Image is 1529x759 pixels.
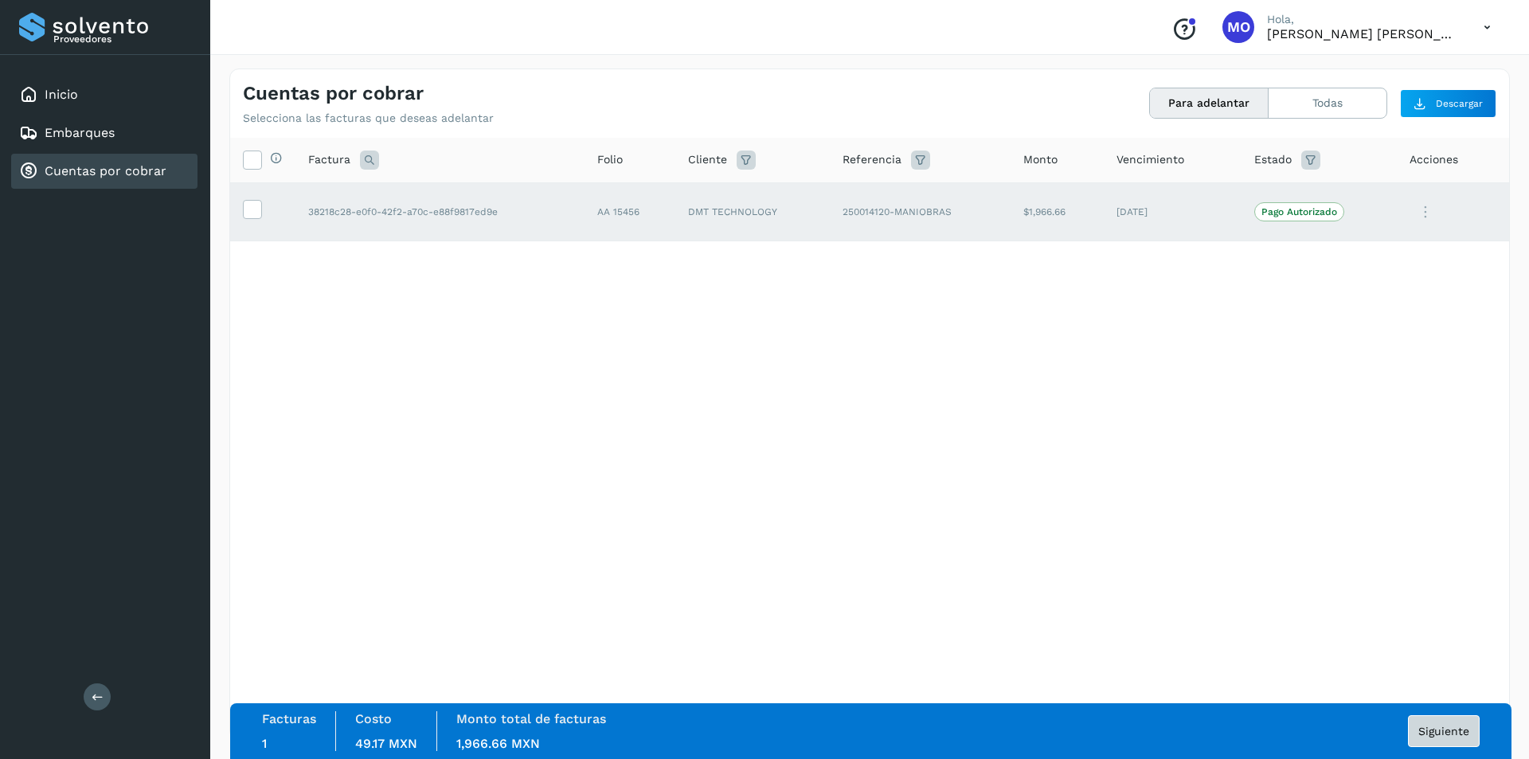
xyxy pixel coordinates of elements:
[1267,26,1458,41] p: Macaria Olvera Camarillo
[1150,88,1269,118] button: Para adelantar
[1418,726,1469,737] span: Siguiente
[675,182,830,241] td: DMT TECHNOLOGY
[1267,13,1458,26] p: Hola,
[355,711,392,726] label: Costo
[843,151,901,168] span: Referencia
[1254,151,1292,168] span: Estado
[1269,88,1386,118] button: Todas
[45,163,166,178] a: Cuentas por cobrar
[45,87,78,102] a: Inicio
[1261,206,1337,217] p: Pago Autorizado
[1408,715,1480,747] button: Siguiente
[1410,151,1458,168] span: Acciones
[1400,89,1496,118] button: Descargar
[45,125,115,140] a: Embarques
[597,151,623,168] span: Folio
[53,33,191,45] p: Proveedores
[1104,182,1242,241] td: [DATE]
[262,736,267,751] span: 1
[456,736,540,751] span: 1,966.66 MXN
[1023,151,1058,168] span: Monto
[585,182,675,241] td: AA 15456
[830,182,1011,241] td: 250014120-MANIOBRAS
[688,151,727,168] span: Cliente
[11,115,197,151] div: Embarques
[1116,151,1184,168] span: Vencimiento
[295,182,585,241] td: 38218c28-e0f0-42f2-a70c-e88f9817ed9e
[243,112,494,125] p: Selecciona las facturas que deseas adelantar
[1436,96,1483,111] span: Descargar
[355,736,417,751] span: 49.17 MXN
[243,82,424,105] h4: Cuentas por cobrar
[11,77,197,112] div: Inicio
[1011,182,1104,241] td: $1,966.66
[262,711,316,726] label: Facturas
[456,711,606,726] label: Monto total de facturas
[308,151,350,168] span: Factura
[11,154,197,189] div: Cuentas por cobrar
